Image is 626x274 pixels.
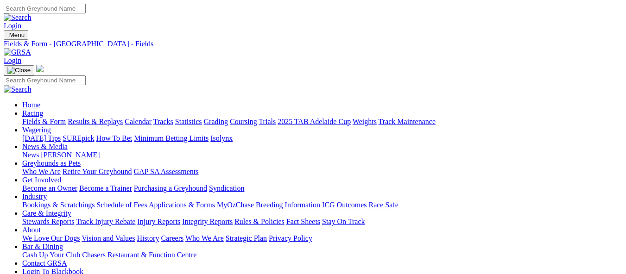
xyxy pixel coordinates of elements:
[210,134,233,142] a: Isolynx
[63,168,132,175] a: Retire Your Greyhound
[368,201,398,209] a: Race Safe
[4,56,21,64] a: Login
[22,118,66,125] a: Fields & Form
[9,31,25,38] span: Menu
[22,226,41,234] a: About
[22,251,622,259] div: Bar & Dining
[182,218,233,225] a: Integrity Reports
[68,118,123,125] a: Results & Replays
[322,218,365,225] a: Stay On Track
[4,4,86,13] input: Search
[96,134,133,142] a: How To Bet
[256,201,320,209] a: Breeding Information
[36,65,44,72] img: logo-grsa-white.png
[22,118,622,126] div: Racing
[22,176,61,184] a: Get Involved
[217,201,254,209] a: MyOzChase
[22,259,67,267] a: Contact GRSA
[22,184,622,193] div: Get Involved
[22,126,51,134] a: Wagering
[4,30,28,40] button: Toggle navigation
[269,234,312,242] a: Privacy Policy
[22,201,95,209] a: Bookings & Scratchings
[22,143,68,150] a: News & Media
[22,168,61,175] a: Who We Are
[22,134,61,142] a: [DATE] Tips
[137,234,159,242] a: History
[161,234,183,242] a: Careers
[22,243,63,250] a: Bar & Dining
[4,65,34,75] button: Toggle navigation
[4,75,86,85] input: Search
[134,184,207,192] a: Purchasing a Greyhound
[22,151,622,159] div: News & Media
[22,218,74,225] a: Stewards Reports
[22,184,77,192] a: Become an Owner
[185,234,224,242] a: Who We Are
[79,184,132,192] a: Become a Trainer
[7,67,31,74] img: Close
[22,201,622,209] div: Industry
[22,168,622,176] div: Greyhounds as Pets
[63,134,94,142] a: SUREpick
[22,218,622,226] div: Care & Integrity
[22,251,80,259] a: Cash Up Your Club
[82,251,196,259] a: Chasers Restaurant & Function Centre
[22,134,622,143] div: Wagering
[204,118,228,125] a: Grading
[175,118,202,125] a: Statistics
[353,118,377,125] a: Weights
[22,159,81,167] a: Greyhounds as Pets
[286,218,320,225] a: Fact Sheets
[4,13,32,22] img: Search
[4,40,622,48] a: Fields & Form - [GEOGRAPHIC_DATA] - Fields
[149,201,215,209] a: Applications & Forms
[22,234,622,243] div: About
[226,234,267,242] a: Strategic Plan
[234,218,285,225] a: Rules & Policies
[134,134,209,142] a: Minimum Betting Limits
[22,209,71,217] a: Care & Integrity
[4,85,32,93] img: Search
[22,234,80,242] a: We Love Our Dogs
[22,109,43,117] a: Racing
[379,118,436,125] a: Track Maintenance
[153,118,173,125] a: Tracks
[4,48,31,56] img: GRSA
[278,118,351,125] a: 2025 TAB Adelaide Cup
[134,168,199,175] a: GAP SA Assessments
[22,151,39,159] a: News
[22,101,40,109] a: Home
[22,193,47,200] a: Industry
[82,234,135,242] a: Vision and Values
[125,118,152,125] a: Calendar
[4,22,21,30] a: Login
[96,201,147,209] a: Schedule of Fees
[137,218,180,225] a: Injury Reports
[322,201,367,209] a: ICG Outcomes
[76,218,135,225] a: Track Injury Rebate
[230,118,257,125] a: Coursing
[259,118,276,125] a: Trials
[209,184,244,192] a: Syndication
[41,151,100,159] a: [PERSON_NAME]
